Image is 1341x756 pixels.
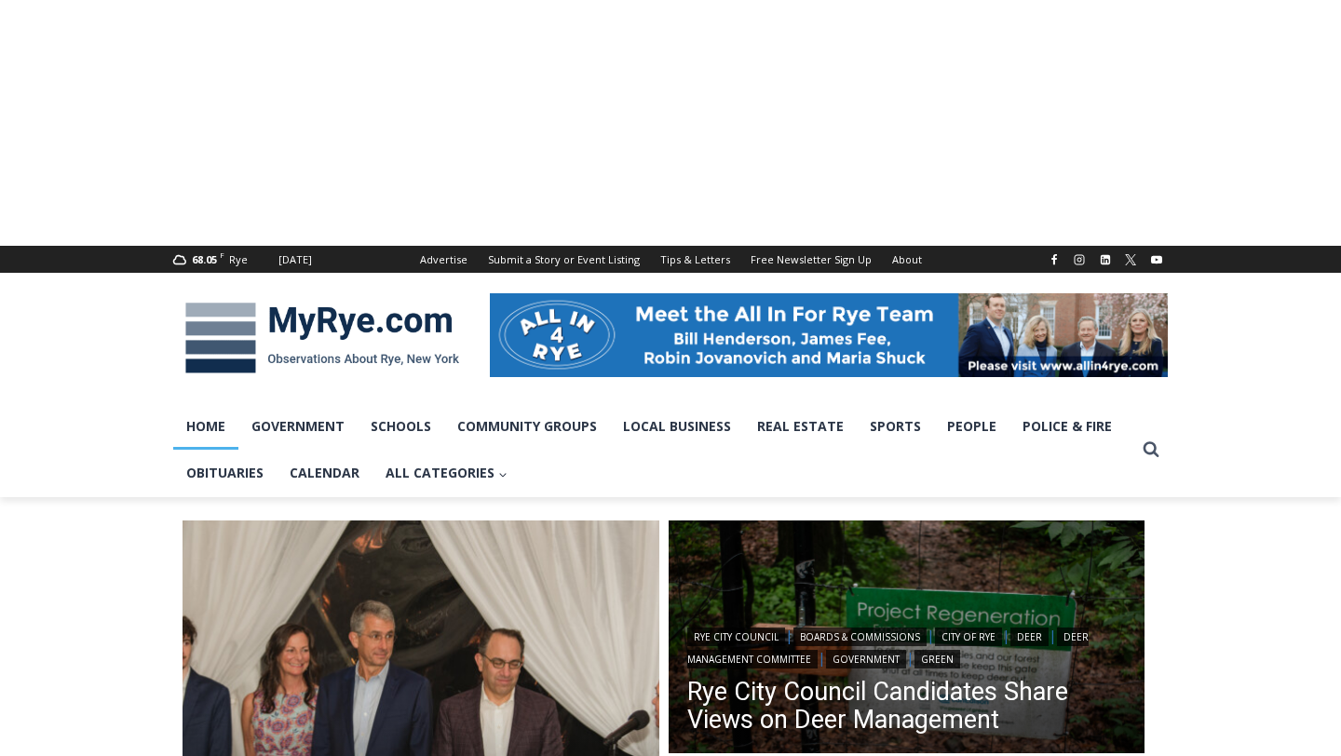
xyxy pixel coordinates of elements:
[386,463,508,483] span: All Categories
[687,628,785,646] a: Rye City Council
[173,450,277,496] a: Obituaries
[478,246,650,273] a: Submit a Story or Event Listing
[278,251,312,268] div: [DATE]
[793,628,927,646] a: Boards & Commissions
[1043,249,1065,271] a: Facebook
[857,403,934,450] a: Sports
[173,403,1134,497] nav: Primary Navigation
[372,450,521,496] a: All Categories
[238,403,358,450] a: Government
[687,678,1127,734] a: Rye City Council Candidates Share Views on Deer Management
[934,403,1009,450] a: People
[1068,249,1090,271] a: Instagram
[1010,628,1049,646] a: Deer
[173,290,471,386] img: MyRye.com
[882,246,932,273] a: About
[229,251,248,268] div: Rye
[410,246,932,273] nav: Secondary Navigation
[826,650,906,668] a: Government
[1119,249,1142,271] a: X
[220,250,224,260] span: F
[277,450,372,496] a: Calendar
[935,628,1002,646] a: City of Rye
[687,624,1127,668] div: | | | | | |
[740,246,882,273] a: Free Newsletter Sign Up
[173,403,238,450] a: Home
[1145,249,1168,271] a: YouTube
[744,403,857,450] a: Real Estate
[192,252,217,266] span: 68.05
[444,403,610,450] a: Community Groups
[490,293,1168,377] img: All in for Rye
[610,403,744,450] a: Local Business
[650,246,740,273] a: Tips & Letters
[1094,249,1117,271] a: Linkedin
[914,650,960,668] a: Green
[410,246,478,273] a: Advertise
[1009,403,1125,450] a: Police & Fire
[1134,433,1168,466] button: View Search Form
[358,403,444,450] a: Schools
